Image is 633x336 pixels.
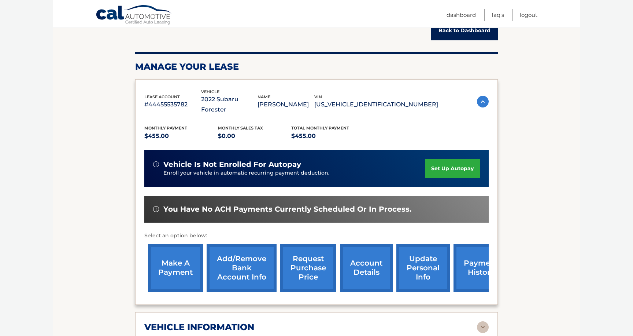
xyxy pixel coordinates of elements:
img: alert-white.svg [153,161,159,167]
a: set up autopay [425,159,480,178]
p: $455.00 [144,131,218,141]
a: update personal info [396,244,450,292]
a: Dashboard [447,9,476,21]
a: Logout [520,9,537,21]
span: You have no ACH payments currently scheduled or in process. [163,205,411,214]
p: 2022 Subaru Forester [201,94,258,115]
a: payment history [454,244,508,292]
p: #44455535782 [144,99,201,110]
a: make a payment [148,244,203,292]
span: vehicle is not enrolled for autopay [163,160,301,169]
p: Enroll your vehicle in automatic recurring payment deduction. [163,169,425,177]
img: accordion-rest.svg [477,321,489,333]
h2: Manage Your Lease [135,61,498,72]
span: Monthly sales Tax [218,125,263,131]
p: [US_VEHICLE_IDENTIFICATION_NUMBER] [314,99,438,110]
a: request purchase price [280,244,336,292]
span: vin [314,94,322,99]
img: accordion-active.svg [477,96,489,107]
a: Add/Remove bank account info [207,244,277,292]
span: name [258,94,270,99]
p: $455.00 [291,131,365,141]
img: alert-white.svg [153,206,159,212]
p: Select an option below: [144,231,489,240]
span: Total Monthly Payment [291,125,349,131]
p: [PERSON_NAME] [258,99,314,110]
a: FAQ's [492,9,504,21]
span: Monthly Payment [144,125,187,131]
a: Cal Automotive [96,5,173,26]
a: account details [340,244,393,292]
span: vehicle [201,89,219,94]
h2: vehicle information [144,322,254,333]
a: Back to Dashboard [431,21,498,40]
p: $0.00 [218,131,292,141]
span: lease account [144,94,180,99]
